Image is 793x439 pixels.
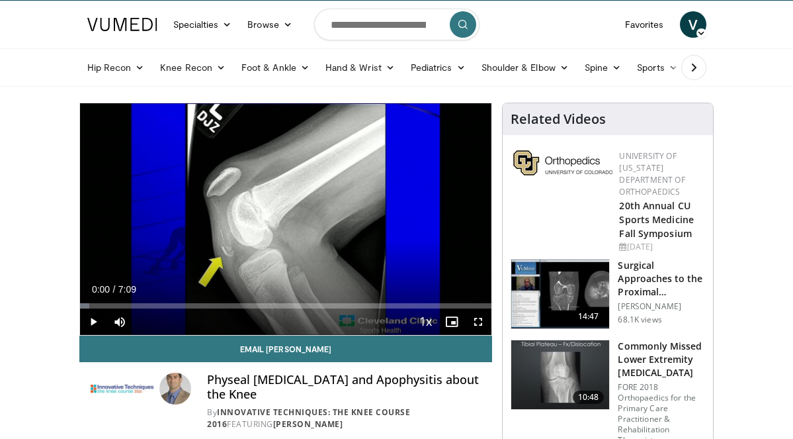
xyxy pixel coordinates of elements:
[403,54,474,81] a: Pediatrics
[314,9,480,40] input: Search topics, interventions
[573,391,605,404] span: 10:48
[680,11,706,38] a: V
[474,54,577,81] a: Shoulder & Elbow
[159,373,191,405] img: Avatar
[412,309,438,335] button: Playback Rate
[513,150,612,175] img: 355603a8-37da-49b6-856f-e00d7e9307d3.png.150x105_q85_autocrop_double_scale_upscale_version-0.2.png
[233,54,317,81] a: Foot & Ankle
[113,284,116,295] span: /
[80,309,106,335] button: Play
[511,340,609,409] img: 4aa379b6-386c-4fb5-93ee-de5617843a87.150x105_q85_crop-smart_upscale.jpg
[618,315,661,325] p: 68.1K views
[577,54,629,81] a: Spine
[79,336,493,362] a: Email [PERSON_NAME]
[618,259,705,299] h3: Surgical Approaches to the Proximal [MEDICAL_DATA]
[106,309,133,335] button: Mute
[511,260,609,328] img: DA_UIUPltOAJ8wcH4xMDoxOjB1O8AjAz.150x105_q85_crop-smart_upscale.jpg
[165,11,240,38] a: Specialties
[79,54,153,81] a: Hip Recon
[465,309,491,335] button: Fullscreen
[511,111,606,127] h4: Related Videos
[207,373,481,401] h4: Physeal [MEDICAL_DATA] and Apophysitis about the Knee
[618,340,705,379] h3: Commonly Missed Lower Extremity [MEDICAL_DATA]
[438,309,465,335] button: Enable picture-in-picture mode
[619,150,685,197] a: University of [US_STATE] Department of Orthopaedics
[273,418,343,430] a: [PERSON_NAME]
[90,373,155,405] img: Innovative Techniques: the Knee Course 2016
[118,284,136,295] span: 7:09
[618,301,705,312] p: [PERSON_NAME]
[80,103,492,335] video-js: Video Player
[92,284,110,295] span: 0:00
[80,303,492,309] div: Progress Bar
[152,54,233,81] a: Knee Recon
[87,18,157,31] img: VuMedi Logo
[317,54,403,81] a: Hand & Wrist
[207,407,481,430] div: By FEATURING
[629,54,686,81] a: Sports
[619,199,694,240] a: 20th Annual CU Sports Medicine Fall Symposium
[207,407,410,430] a: Innovative Techniques: the Knee Course 2016
[617,11,672,38] a: Favorites
[239,11,300,38] a: Browse
[619,241,702,253] div: [DATE]
[511,259,705,329] a: 14:47 Surgical Approaches to the Proximal [MEDICAL_DATA] [PERSON_NAME] 68.1K views
[573,310,605,323] span: 14:47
